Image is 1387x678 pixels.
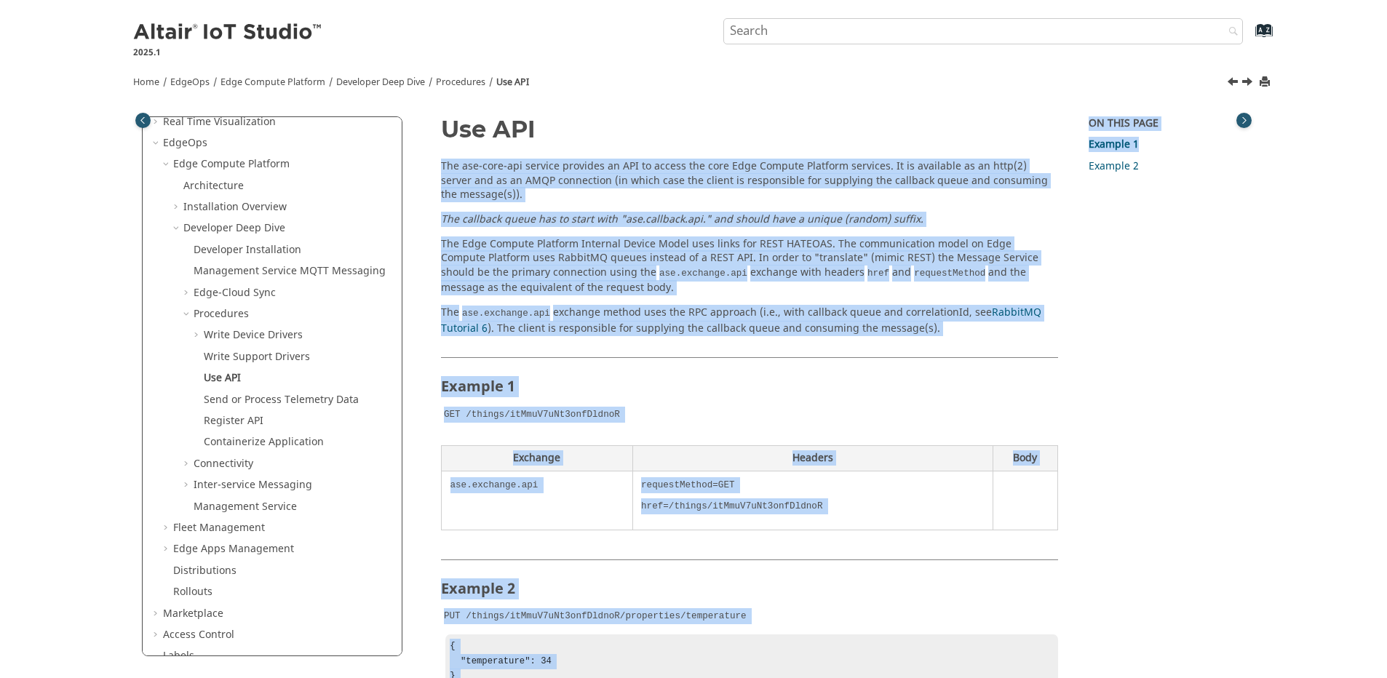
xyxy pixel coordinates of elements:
[133,46,324,59] p: 2025.1
[135,113,151,128] button: Toggle publishing table of content
[441,408,623,421] code: GET /things/itMmuV7uNt3onfDldnoR
[638,500,825,513] code: href=/things/itMmuV7uNt3onfDldnoR
[173,156,290,172] a: Edge Compute Platform
[220,76,325,89] a: Edge Compute Platform
[459,307,553,320] code: ase.exchange.api
[151,115,163,129] span: Expand Real Time Visualization
[162,521,173,535] span: Expand Fleet Management
[194,477,312,492] a: Inter-service Messaging
[441,357,1058,402] h2: Example 1
[1089,116,1245,131] div: On this page
[151,628,163,642] span: Expand Access Control
[183,178,244,194] a: Architecture
[1228,75,1240,92] a: Previous topic: Write Support Drivers
[111,63,1276,96] nav: Tools
[173,563,237,578] a: Distributions
[182,457,194,471] span: Expand Connectivity
[151,136,163,151] span: Collapse EdgeOps
[194,456,253,471] a: Connectivity
[163,648,194,663] a: Labels
[172,200,183,215] span: Expand Installation Overview
[194,242,301,258] a: Developer Installation
[170,76,210,89] a: EdgeOps
[993,445,1057,471] th: Body
[865,267,892,280] code: href
[723,18,1244,44] input: Search query
[163,627,234,642] a: Access Control
[436,76,485,89] a: Procedures
[911,267,988,280] code: requestMethod
[496,76,529,89] a: Use API
[173,541,294,557] a: Edge Apps Management
[638,479,737,492] code: requestMethod=GET
[1232,30,1265,45] a: Go to index terms page
[441,159,1058,202] p: The ase-core-api service provides an API to access the core Edge Compute Platform services. It is...
[173,520,265,535] a: Fleet Management
[183,199,287,215] a: Installation Overview
[1089,159,1139,174] a: Example 2
[336,76,425,89] a: Developer Deep Dive
[441,212,923,227] em: The callback queue has to start with "ase.callback.api." and should have a unique (random) suffix.
[182,286,194,300] span: Expand Edge-Cloud Sync
[204,413,263,428] a: Register API
[192,328,204,343] span: Expand Write Device Drivers
[182,478,194,492] span: Expand Inter-service Messaging
[194,306,249,322] a: Procedures
[162,542,173,557] span: Expand Edge Apps Management
[1209,18,1250,47] button: Search
[1243,75,1255,92] a: Next topic: Send or Process Telemetry Data
[163,135,207,151] a: EdgeOps
[632,445,993,471] th: Headers
[448,479,541,492] code: ase.exchange.api
[1260,73,1272,92] button: Print this page
[656,267,750,280] code: ase.exchange.api
[204,327,303,343] a: Write Device Drivers
[133,21,324,44] img: Altair IoT Studio
[133,76,159,89] a: Home
[163,114,276,129] a: Real Time Visualization
[441,559,1058,604] h2: Example 2
[1236,113,1252,128] button: Toggle topic table of content
[182,307,194,322] span: Collapse Procedures
[442,445,633,471] th: Exchange
[183,220,285,236] a: Developer Deep Dive
[441,306,1058,335] p: The exchange method uses the RPC approach (i.e., with callback queue and correlationId, see ). Th...
[194,499,297,514] a: Management Service
[151,607,163,621] span: Expand Marketplace
[204,370,241,386] a: Use API
[441,116,1058,142] h1: Use API
[204,434,324,450] a: Containerize Application
[194,263,386,279] a: Management Service MQTT Messaging
[173,584,212,599] a: Rollouts
[1089,137,1139,152] a: Example 1
[162,157,173,172] span: Collapse Edge Compute Platform
[204,349,310,364] a: Write Support Drivers
[194,285,276,300] a: Edge-Cloud Sync
[441,237,1058,295] p: The Edge Compute Platform Internal Device Model uses links for REST HATEOAS. The communication mo...
[163,606,223,621] a: Marketplace
[204,392,359,407] a: Send or Process Telemetry Data
[441,305,1041,336] a: RabbitMQ Tutorial 6
[172,221,183,236] span: Collapse Developer Deep Dive
[441,610,750,623] code: PUT /things/itMmuV7uNt3onfDldnoR/properties/temperature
